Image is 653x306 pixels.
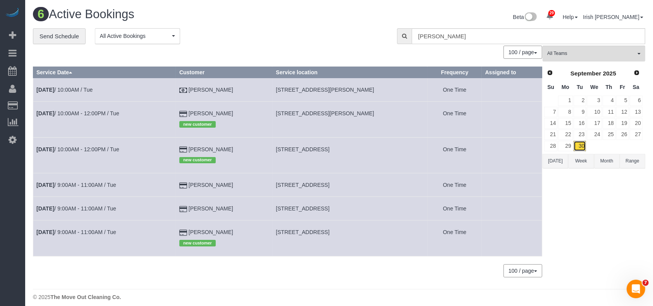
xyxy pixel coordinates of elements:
td: Assigned to [482,197,542,221]
nav: Pagination navigation [504,46,542,59]
td: Frequency [428,173,482,197]
a: 17 [587,118,601,128]
button: All Active Bookings [95,28,180,44]
span: Friday [620,84,625,90]
td: Schedule date [33,197,176,221]
td: Customer [176,78,273,102]
a: 21 [544,130,557,140]
a: 27 [630,130,643,140]
b: [DATE] [36,87,54,93]
a: 23 [574,130,586,140]
td: Frequency [428,137,482,173]
a: 29 [558,141,572,151]
td: Customer [176,173,273,197]
button: 100 / page [503,264,542,277]
td: Customer [176,137,273,173]
a: Prev [545,68,555,79]
a: 11 [603,107,615,117]
th: Service location [273,67,428,78]
a: [PERSON_NAME] [189,110,233,116]
a: [PERSON_NAME] [189,182,233,188]
td: Service location [273,137,428,173]
a: 25 [603,130,615,140]
span: [STREET_ADDRESS][PERSON_NAME] [276,87,374,93]
a: 28 [544,141,557,151]
span: 6 [33,7,49,21]
i: Credit Card Payment [179,230,187,236]
a: [PERSON_NAME] [189,205,233,212]
a: 24 [587,130,601,140]
td: Service location [273,102,428,137]
a: [DATE]/ 10:00AM - 12:00PM / Tue [36,146,119,152]
span: 2025 [603,70,616,77]
td: Schedule date [33,137,176,173]
i: Credit Card Payment [179,111,187,117]
a: 6 [630,96,643,106]
a: [PERSON_NAME] [189,87,233,93]
a: 16 [574,118,586,128]
i: Credit Card Payment [179,183,187,188]
a: Next [631,68,642,79]
strong: The Move Out Cleaning Co. [50,294,121,300]
img: New interface [524,12,537,22]
span: September [571,70,601,77]
a: 5 [616,96,629,106]
nav: Pagination navigation [504,264,542,277]
span: new customer [179,240,216,246]
span: new customer [179,121,216,127]
i: Credit Card Payment [179,147,187,152]
span: [STREET_ADDRESS] [276,205,329,212]
span: new customer [179,157,216,163]
td: Assigned to [482,173,542,197]
a: 4 [603,96,615,106]
a: 2 [574,96,586,106]
a: 10 [587,107,601,117]
th: Customer [176,67,273,78]
span: [STREET_ADDRESS] [276,182,329,188]
a: [DATE]/ 10:00AM - 12:00PM / Tue [36,110,119,116]
span: [STREET_ADDRESS] [276,229,329,235]
input: Enter the first 3 letters of the name to search [412,28,645,44]
div: © 2025 [33,293,645,301]
iframe: Intercom live chat [627,280,645,298]
b: [DATE] [36,229,54,235]
b: [DATE] [36,146,54,152]
span: Sunday [547,84,554,90]
a: 8 [558,107,572,117]
th: Frequency [428,67,482,78]
td: Customer [176,197,273,221]
a: 29 [542,8,557,25]
b: [DATE] [36,110,54,116]
button: Range [620,154,645,168]
a: [PERSON_NAME] [189,229,233,235]
td: Frequency [428,102,482,137]
td: Assigned to [482,221,542,256]
a: [DATE]/ 9:00AM - 11:00AM / Tue [36,205,116,212]
i: Check Payment [179,88,187,93]
td: Schedule date [33,102,176,137]
a: 30 [574,141,586,151]
a: 13 [630,107,643,117]
span: Thursday [606,84,612,90]
a: Irish [PERSON_NAME] [583,14,643,20]
td: Service location [273,197,428,221]
span: 7 [643,280,649,286]
span: Tuesday [577,84,583,90]
a: 12 [616,107,629,117]
span: Wednesday [590,84,598,90]
td: Frequency [428,78,482,102]
td: Customer [176,102,273,137]
span: 29 [548,10,555,16]
span: Next [634,70,640,76]
span: [STREET_ADDRESS] [276,146,329,152]
td: Customer [176,221,273,256]
a: Automaid Logo [5,8,20,19]
td: Schedule date [33,221,176,256]
td: Service location [273,221,428,256]
span: All Active Bookings [100,32,170,40]
a: 9 [574,107,586,117]
span: All Teams [547,50,636,57]
i: Credit Card Payment [179,207,187,212]
span: Monday [562,84,569,90]
td: Assigned to [482,137,542,173]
